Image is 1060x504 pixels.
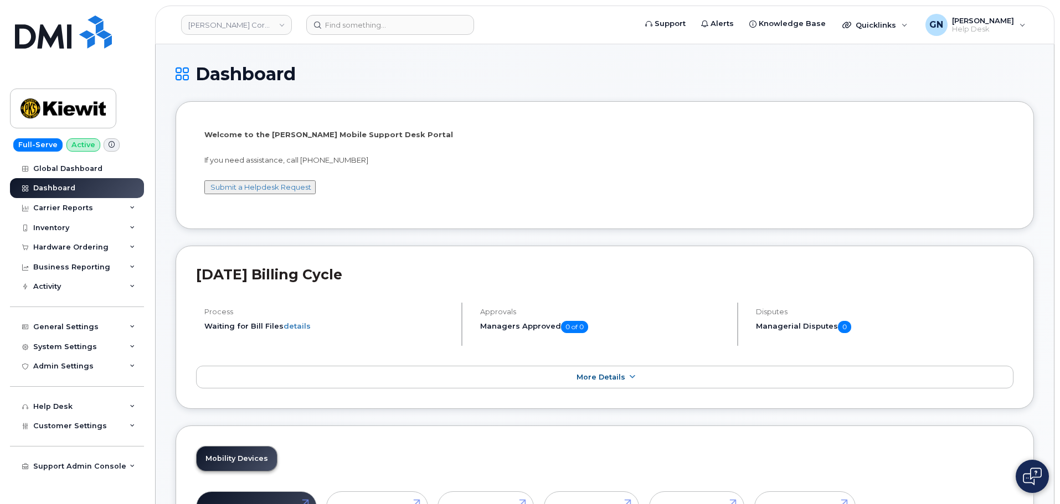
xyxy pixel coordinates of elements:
h1: Dashboard [176,64,1034,84]
p: If you need assistance, call [PHONE_NUMBER] [204,155,1005,165]
a: Mobility Devices [197,446,277,471]
h4: Process [204,308,452,316]
span: 0 [838,321,851,333]
h5: Managerial Disputes [756,321,1013,333]
h5: Managers Approved [480,321,728,333]
button: Submit a Helpdesk Request [204,180,316,194]
li: Waiting for Bill Files [204,321,452,331]
h4: Approvals [480,308,728,316]
h4: Disputes [756,308,1013,316]
span: 0 of 0 [561,321,588,333]
a: Submit a Helpdesk Request [210,183,311,191]
a: details [284,321,311,330]
img: Open chat [1023,467,1042,485]
span: More Details [577,373,625,381]
p: Welcome to the [PERSON_NAME] Mobile Support Desk Portal [204,129,1005,140]
h2: [DATE] Billing Cycle [196,266,1013,283]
